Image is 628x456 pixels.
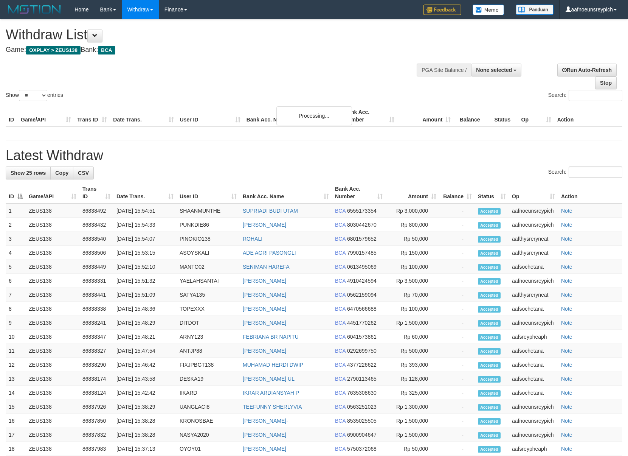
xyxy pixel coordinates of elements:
td: [DATE] 15:38:29 [113,400,177,414]
a: [PERSON_NAME] [243,306,286,312]
h4: Game: Bank: [6,46,411,54]
img: Button%20Memo.svg [473,5,504,15]
td: Rp 50,000 [386,442,439,456]
td: 86838241 [79,316,113,330]
td: PINOKIO138 [177,232,240,246]
td: 86837926 [79,400,113,414]
td: 14 [6,386,26,400]
th: Game/API: activate to sort column ascending [26,182,79,204]
input: Search: [569,90,622,101]
span: BCA [98,46,115,54]
th: Trans ID: activate to sort column ascending [79,182,113,204]
td: [DATE] 15:54:33 [113,218,177,232]
img: MOTION_logo.png [6,4,63,15]
span: BCA [335,306,346,312]
input: Search: [569,167,622,178]
a: ADE AGRI PASONGLI [243,250,296,256]
a: Note [561,418,572,424]
td: 3 [6,232,26,246]
a: Show 25 rows [6,167,51,179]
a: Note [561,278,572,284]
td: Rp 150,000 [386,246,439,260]
td: ZEUS138 [26,302,79,316]
td: SHAANMUNTHE [177,204,240,218]
span: Copy 7990157485 to clipboard [347,250,377,256]
td: ZEUS138 [26,386,79,400]
td: - [439,442,475,456]
td: Rp 128,000 [386,372,439,386]
img: Feedback.jpg [423,5,461,15]
td: - [439,344,475,358]
td: DITDOT [177,316,240,330]
a: Note [561,446,572,452]
span: BCA [335,222,346,228]
span: BCA [335,334,346,340]
td: ZEUS138 [26,372,79,386]
a: [PERSON_NAME] [243,348,286,354]
td: [DATE] 15:52:10 [113,260,177,274]
button: None selected [471,64,521,76]
span: Copy 6900904647 to clipboard [347,432,377,438]
td: - [439,288,475,302]
td: [DATE] 15:54:07 [113,232,177,246]
a: Note [561,390,572,396]
a: FEBRIANA BR NAPITU [243,334,299,340]
td: aafsreypheaph [509,442,558,456]
th: Amount: activate to sort column ascending [386,182,439,204]
h1: Latest Withdraw [6,148,622,163]
td: aafsochetana [509,386,558,400]
td: - [439,428,475,442]
td: aafnoeunsreypich [509,400,558,414]
label: Search: [548,167,622,178]
label: Search: [548,90,622,101]
span: Accepted [478,334,501,341]
td: DESKA19 [177,372,240,386]
td: 86838449 [79,260,113,274]
td: 86837983 [79,442,113,456]
span: Accepted [478,432,501,439]
span: BCA [335,264,346,270]
a: [PERSON_NAME] [243,320,286,326]
td: - [439,218,475,232]
span: BCA [335,404,346,410]
td: aafthysreryneat [509,288,558,302]
a: Note [561,250,572,256]
td: 10 [6,330,26,344]
a: [PERSON_NAME]- [243,418,288,424]
a: Note [561,334,572,340]
span: Copy 6470566688 to clipboard [347,306,377,312]
td: 86838331 [79,274,113,288]
span: Copy 0563251023 to clipboard [347,404,377,410]
td: [DATE] 15:54:51 [113,204,177,218]
span: BCA [335,348,346,354]
span: Accepted [478,208,501,215]
span: Copy 5750372068 to clipboard [347,446,377,452]
th: Status [491,105,518,127]
td: - [439,330,475,344]
span: Copy 4451770262 to clipboard [347,320,377,326]
th: Action [554,105,622,127]
td: YAELAHSANTAI [177,274,240,288]
td: - [439,316,475,330]
td: Rp 800,000 [386,218,439,232]
a: Note [561,292,572,298]
td: aafsochetana [509,260,558,274]
a: ROHALI [243,236,262,242]
td: ZEUS138 [26,218,79,232]
span: Copy 6041573861 to clipboard [347,334,377,340]
th: Bank Acc. Number: activate to sort column ascending [332,182,386,204]
td: SATYA135 [177,288,240,302]
h1: Withdraw List [6,27,411,42]
span: Copy 4910424594 to clipboard [347,278,377,284]
span: Accepted [478,418,501,425]
td: aafsochetana [509,344,558,358]
a: MUHAMAD HERDI DWIP [243,362,303,368]
td: Rp 60,000 [386,330,439,344]
td: [DATE] 15:43:58 [113,372,177,386]
a: Copy [50,167,73,179]
a: SENIMAN HAREFA [243,264,290,270]
span: Accepted [478,376,501,383]
td: OYOY01 [177,442,240,456]
td: [DATE] 15:38:28 [113,428,177,442]
span: Copy 6555173354 to clipboard [347,208,377,214]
